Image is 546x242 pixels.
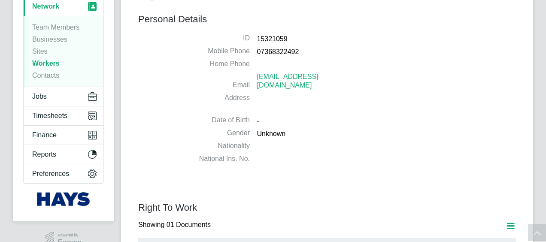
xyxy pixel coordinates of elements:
[32,93,47,100] span: Jobs
[257,117,259,124] span: -
[32,72,59,79] a: Contacts
[190,154,250,163] label: National Ins. No.
[37,192,91,206] img: hays-logo-retina.png
[190,116,250,125] label: Date of Birth
[257,130,285,137] span: Unknown
[190,81,250,90] label: Email
[32,131,57,139] span: Finance
[138,221,212,230] div: Showing
[24,16,103,87] div: Network
[32,60,60,67] a: Workers
[23,192,104,206] a: Go to home page
[24,164,103,183] button: Preferences
[190,142,250,151] label: Nationality
[32,112,67,120] span: Timesheets
[138,202,516,214] h3: Right To Work
[24,106,103,125] button: Timesheets
[24,145,103,164] button: Reports
[24,87,103,106] button: Jobs
[32,24,79,31] a: Team Members
[190,129,250,138] label: Gender
[190,47,250,56] label: Mobile Phone
[58,232,82,239] span: Powered by
[32,170,69,178] span: Preferences
[24,126,103,145] button: Finance
[257,73,318,89] a: [EMAIL_ADDRESS][DOMAIN_NAME]
[257,35,287,42] span: 15321059
[190,34,250,43] label: ID
[190,94,250,103] label: Address
[32,48,48,55] a: Sites
[32,36,67,43] a: Businesses
[32,151,56,158] span: Reports
[257,48,299,55] span: 07368322492
[32,3,59,10] span: Network
[190,60,250,69] label: Home Phone
[167,221,211,228] span: 01 Documents
[138,13,516,26] h3: Personal Details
